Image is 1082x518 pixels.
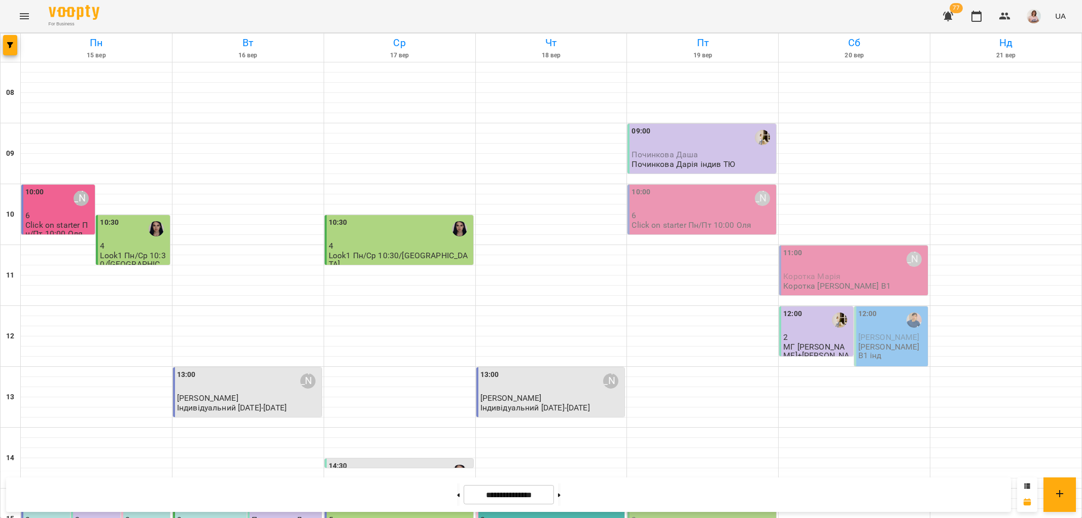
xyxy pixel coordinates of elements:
[950,3,963,13] span: 77
[22,51,170,60] h6: 15 вер
[300,373,316,389] div: Ольга Шинкаренко
[1027,9,1041,23] img: a9a10fb365cae81af74a091d218884a8.jpeg
[1055,11,1066,21] span: UA
[100,251,167,278] p: Look1 Пн/Ср 10:30/[GEOGRAPHIC_DATA]
[329,217,347,228] label: 10:30
[603,373,618,389] div: Ольга Шинкаренко
[906,252,922,267] div: Ольга Шинкаренко
[480,393,542,403] span: [PERSON_NAME]
[6,453,14,464] h6: 14
[174,51,322,60] h6: 16 вер
[632,150,698,159] span: Починкова Даша
[22,35,170,51] h6: Пн
[480,369,499,381] label: 13:00
[632,160,735,168] p: Починкова Дарія індив ТЮ
[783,333,851,341] p: 2
[452,465,467,480] img: Вікторія Матвійчук
[632,187,650,198] label: 10:00
[858,308,877,320] label: 12:00
[783,342,851,369] p: МГ [PERSON_NAME]+[PERSON_NAME]/ТЮ
[149,221,164,236] img: Вікторія Матвійчук
[12,4,37,28] button: Menu
[783,308,802,320] label: 12:00
[49,21,99,27] span: For Business
[932,35,1080,51] h6: Нд
[632,126,650,137] label: 09:00
[25,221,93,238] p: Click on starter Пн/Пт 10:00 Оля
[6,148,14,159] h6: 09
[25,187,44,198] label: 10:00
[783,248,802,259] label: 11:00
[100,217,119,228] label: 10:30
[329,241,471,250] p: 4
[452,221,467,236] img: Вікторія Матвійчук
[6,87,14,98] h6: 08
[326,51,474,60] h6: 17 вер
[6,392,14,403] h6: 13
[329,461,347,472] label: 14:30
[177,369,196,381] label: 13:00
[1051,7,1070,25] button: UA
[632,221,751,229] p: Click on starter Пн/Пт 10:00 Оля
[783,271,841,281] span: Коротка Марія
[780,51,928,60] h6: 20 вер
[755,191,770,206] div: Ольга Шинкаренко
[629,51,777,60] h6: 19 вер
[906,313,922,328] img: Кім Денис
[6,209,14,220] h6: 10
[6,331,14,342] h6: 12
[858,332,920,342] span: [PERSON_NAME]
[755,130,770,145] img: Сидорук Тетяна
[25,211,93,220] p: 6
[177,393,238,403] span: [PERSON_NAME]
[6,270,14,281] h6: 11
[49,5,99,20] img: Voopty Logo
[477,35,625,51] h6: Чт
[480,403,590,412] p: Індивідуальний [DATE]-[DATE]
[326,35,474,51] h6: Ср
[783,282,891,290] p: Коротка [PERSON_NAME] В1
[74,191,89,206] div: Ольга Шинкаренко
[477,51,625,60] h6: 18 вер
[174,35,322,51] h6: Вт
[100,241,167,250] p: 4
[632,211,774,220] p: 6
[780,35,928,51] h6: Сб
[629,35,777,51] h6: Пт
[177,403,287,412] p: Індивідуальний [DATE]-[DATE]
[858,342,926,360] p: [PERSON_NAME] В1 інд
[932,51,1080,60] h6: 21 вер
[832,313,847,328] img: Сидорук Тетяна
[329,251,471,269] p: Look1 Пн/Ср 10:30/[GEOGRAPHIC_DATA]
